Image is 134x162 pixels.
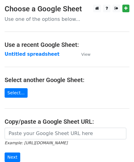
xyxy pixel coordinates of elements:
h4: Copy/paste a Google Sheet URL: [5,118,129,125]
h3: Choose a Google Sheet [5,5,129,13]
small: Example: [URL][DOMAIN_NAME] [5,141,67,145]
a: View [75,51,90,57]
p: Use one of the options below... [5,16,129,22]
a: Select... [5,88,28,98]
h4: Use a recent Google Sheet: [5,41,129,48]
input: Next [5,153,20,162]
small: View [81,52,90,57]
h4: Select another Google Sheet: [5,76,129,84]
a: Untitled spreadsheet [5,51,59,57]
input: Paste your Google Sheet URL here [5,128,126,139]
